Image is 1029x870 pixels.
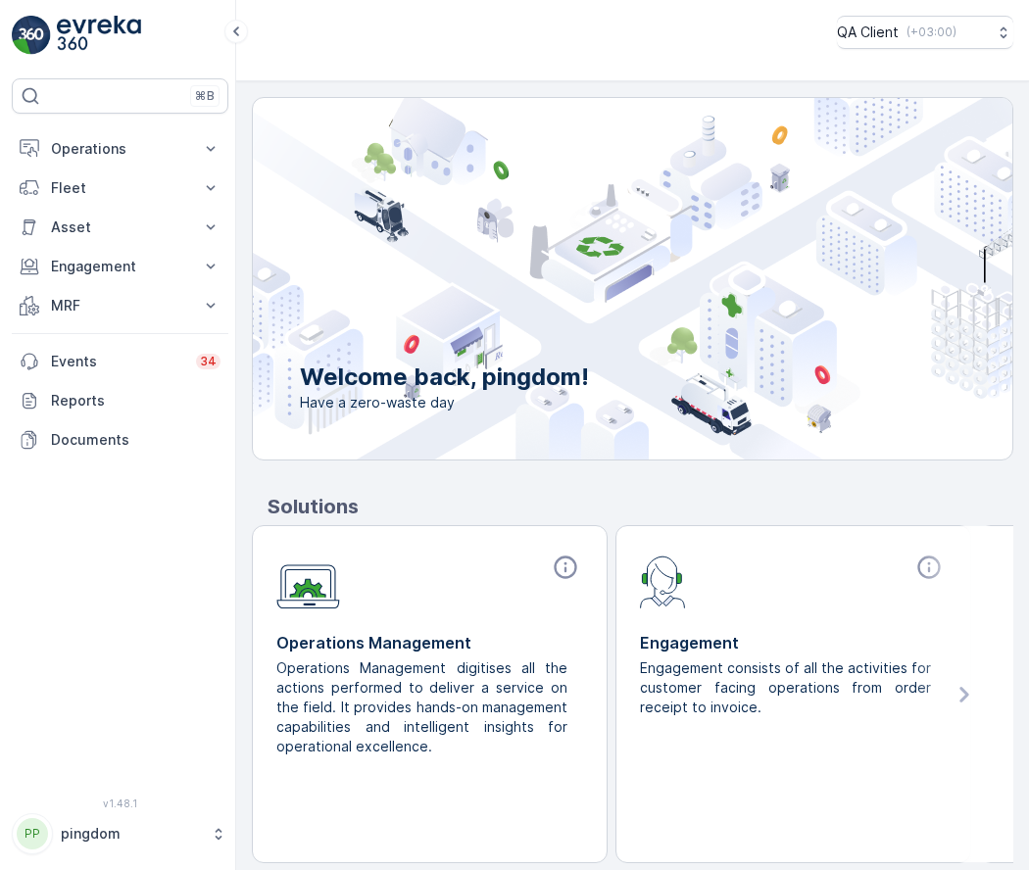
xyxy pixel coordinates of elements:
[12,169,228,208] button: Fleet
[837,16,1013,49] button: QA Client(+03:00)
[51,352,184,371] p: Events
[12,16,51,55] img: logo
[51,391,220,411] p: Reports
[837,23,899,42] p: QA Client
[12,286,228,325] button: MRF
[276,631,583,654] p: Operations Management
[61,824,201,844] p: pingdom
[640,554,686,608] img: module-icon
[51,217,189,237] p: Asset
[57,16,141,55] img: logo_light-DOdMpM7g.png
[12,247,228,286] button: Engagement
[165,98,1012,459] img: city illustration
[300,362,589,393] p: Welcome back, pingdom!
[200,354,217,369] p: 34
[12,342,228,381] a: Events34
[300,393,589,412] span: Have a zero-waste day
[51,178,189,198] p: Fleet
[195,88,215,104] p: ⌘B
[906,24,956,40] p: ( +03:00 )
[17,818,48,849] div: PP
[51,139,189,159] p: Operations
[276,658,567,756] p: Operations Management digitises all the actions performed to deliver a service on the field. It p...
[12,208,228,247] button: Asset
[640,631,947,654] p: Engagement
[51,430,220,450] p: Documents
[12,420,228,459] a: Documents
[276,554,340,609] img: module-icon
[12,129,228,169] button: Operations
[51,257,189,276] p: Engagement
[51,296,189,315] p: MRF
[640,658,931,717] p: Engagement consists of all the activities for customer facing operations from order receipt to in...
[12,813,228,854] button: PPpingdom
[12,381,228,420] a: Reports
[268,492,1013,521] p: Solutions
[12,797,228,809] span: v 1.48.1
